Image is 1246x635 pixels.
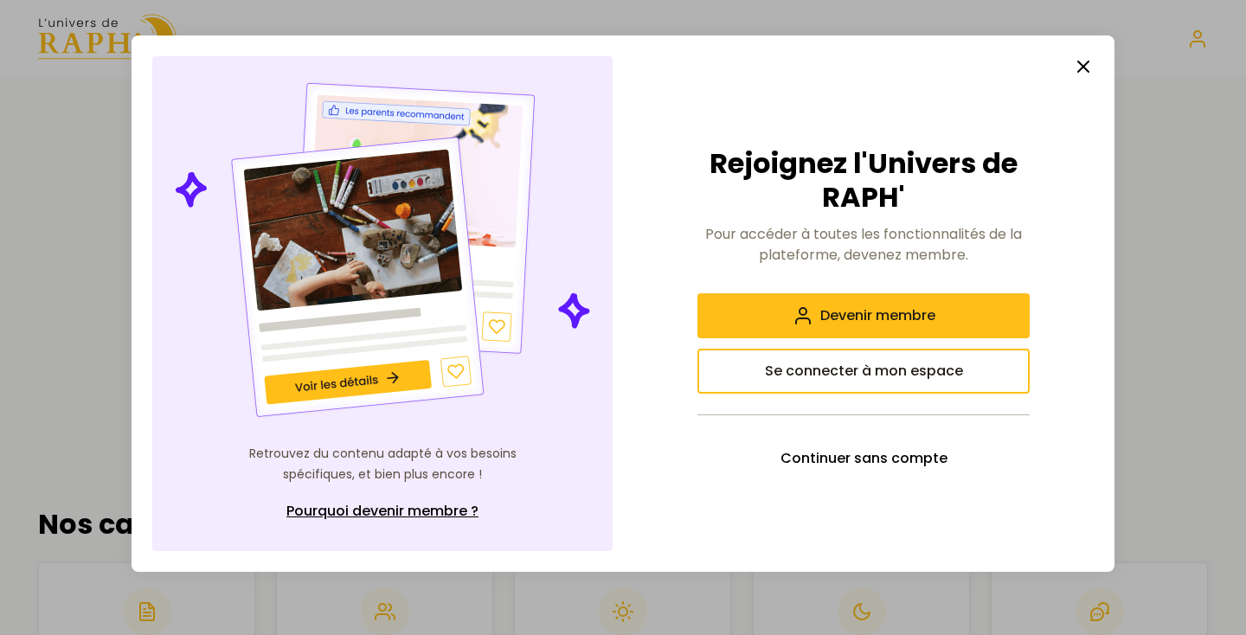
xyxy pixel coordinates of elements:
[171,77,594,423] img: Illustration de contenu personnalisé
[697,147,1030,214] h2: Rejoignez l'Univers de RAPH'
[697,349,1030,394] button: Se connecter à mon espace
[820,305,935,326] span: Devenir membre
[244,444,521,485] p: Retrouvez du contenu adapté à vos besoins spécifiques, et bien plus encore !
[286,501,478,522] span: Pourquoi devenir membre ?
[697,436,1030,481] button: Continuer sans compte
[697,224,1030,266] p: Pour accéder à toutes les fonctionnalités de la plateforme, devenez membre.
[244,492,521,530] a: Pourquoi devenir membre ?
[765,361,963,382] span: Se connecter à mon espace
[780,448,947,469] span: Continuer sans compte
[697,293,1030,338] button: Devenir membre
